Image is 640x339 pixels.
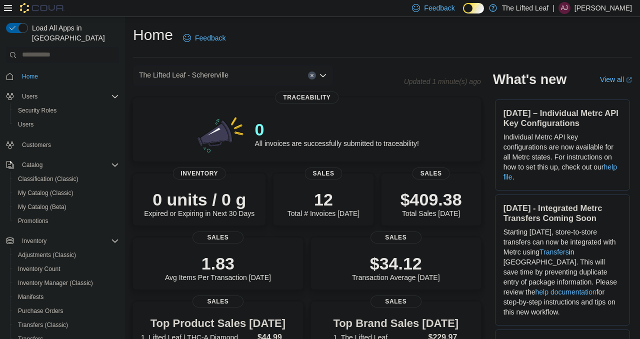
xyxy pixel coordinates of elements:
a: View allExternal link [600,75,632,83]
span: Classification (Classic) [18,175,78,183]
span: Catalog [22,161,42,169]
span: Home [22,72,38,80]
span: Transfers (Classic) [18,321,68,329]
span: Security Roles [18,106,56,114]
span: Feedback [195,33,225,43]
span: Classification (Classic) [14,173,119,185]
button: My Catalog (Classic) [10,186,123,200]
p: $409.38 [400,189,462,209]
a: Classification (Classic) [14,173,82,185]
button: Transfers (Classic) [10,318,123,332]
span: My Catalog (Classic) [14,187,119,199]
a: Inventory Count [14,263,64,275]
button: Users [2,89,123,103]
span: Traceability [275,91,338,103]
h3: [DATE] – Individual Metrc API Key Configurations [503,108,621,128]
button: Home [2,69,123,83]
a: Manifests [14,291,47,303]
a: Transfers (Classic) [14,319,72,331]
span: My Catalog (Beta) [14,201,119,213]
span: Manifests [18,293,43,301]
span: The Lifted Leaf - Schererville [139,69,228,81]
div: Expired or Expiring in Next 30 Days [144,189,254,217]
div: Total Sales [DATE] [400,189,462,217]
span: Inventory [18,235,119,247]
span: Customers [18,138,119,151]
button: Manifests [10,290,123,304]
svg: External link [626,77,632,83]
button: Inventory Count [10,262,123,276]
p: The Lifted Leaf [502,2,548,14]
button: Users [18,90,41,102]
button: Catalog [2,158,123,172]
span: Inventory Count [18,265,60,273]
a: Security Roles [14,104,60,116]
span: Users [14,118,119,130]
a: My Catalog (Beta) [14,201,70,213]
p: 0 units / 0 g [144,189,254,209]
span: Adjustments (Classic) [14,249,119,261]
h2: What's new [493,71,566,87]
span: Inventory [172,167,226,179]
a: Customers [18,139,55,151]
span: Catalog [18,159,119,171]
button: Users [10,117,123,131]
div: Transaction Average [DATE] [352,253,440,281]
span: AJ [561,2,568,14]
button: Adjustments (Classic) [10,248,123,262]
span: Load All Apps in [GEOGRAPHIC_DATA] [28,23,119,43]
p: 12 [287,189,359,209]
p: $34.12 [352,253,440,273]
h1: Home [133,25,173,45]
a: Inventory Manager (Classic) [14,277,97,289]
div: All invoices are successfully submitted to traceability! [255,119,419,147]
span: Users [22,92,37,100]
span: Promotions [18,217,48,225]
a: Adjustments (Classic) [14,249,80,261]
button: My Catalog (Beta) [10,200,123,214]
a: Feedback [179,28,229,48]
h3: Top Brand Sales [DATE] [333,317,458,329]
span: Transfers (Classic) [14,319,119,331]
p: Starting [DATE], store-to-store transfers can now be integrated with Metrc using in [GEOGRAPHIC_D... [503,227,621,317]
a: Users [14,118,37,130]
p: | [552,2,554,14]
span: Home [18,70,119,82]
span: Users [18,120,33,128]
p: [PERSON_NAME] [574,2,632,14]
span: Inventory Manager (Classic) [14,277,119,289]
button: Customers [2,137,123,152]
button: Clear input [308,71,316,79]
span: Sales [370,295,421,307]
div: Total # Invoices [DATE] [287,189,359,217]
span: Inventory Manager (Classic) [18,279,93,287]
span: Security Roles [14,104,119,116]
a: My Catalog (Classic) [14,187,77,199]
span: Sales [192,231,243,243]
h3: [DATE] - Integrated Metrc Transfers Coming Soon [503,203,621,223]
button: Catalog [18,159,46,171]
span: My Catalog (Beta) [18,203,66,211]
span: Users [18,90,119,102]
button: Open list of options [319,71,327,79]
a: Home [18,70,42,82]
p: 1.83 [165,253,271,273]
span: Inventory [22,237,46,245]
button: Promotions [10,214,123,228]
span: Sales [192,295,243,307]
p: 0 [255,119,419,139]
a: Purchase Orders [14,305,67,317]
img: 0 [195,113,247,153]
a: Promotions [14,215,52,227]
span: My Catalog (Classic) [18,189,73,197]
img: Cova [20,3,65,13]
button: Purchase Orders [10,304,123,318]
span: Promotions [14,215,119,227]
a: help file [503,163,617,181]
button: Inventory Manager (Classic) [10,276,123,290]
span: Inventory Count [14,263,119,275]
span: Sales [370,231,421,243]
p: Updated 1 minute(s) ago [404,77,481,85]
span: Manifests [14,291,119,303]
